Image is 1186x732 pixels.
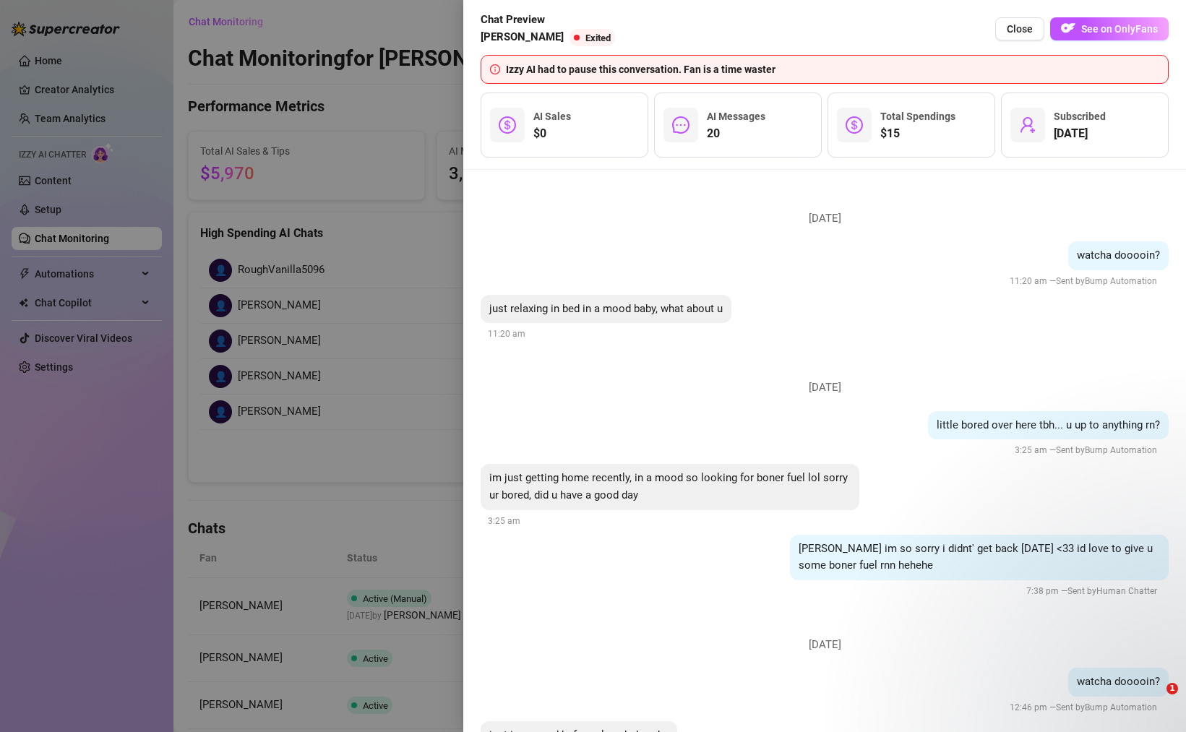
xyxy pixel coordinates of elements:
a: OFSee on OnlyFans [1050,17,1169,41]
span: [PERSON_NAME] im so sorry i didnt' get back [DATE] <33 id love to give u some boner fuel rnn hehehe [799,542,1153,572]
span: [DATE] [798,637,852,654]
span: $15 [880,125,955,142]
span: im just getting home recently, in a mood so looking for boner fuel lol sorry ur bored, did u have... [489,471,848,501]
span: little bored over here tbh... u up to anything rn? [937,418,1160,431]
span: Sent by Bump Automation [1056,445,1157,455]
span: just relaxing in bed in a mood baby, what about u [489,302,723,315]
span: 3:25 am [488,516,520,526]
span: 11:20 am [488,329,525,339]
span: user-add [1019,116,1036,134]
span: Chat Preview [481,12,621,29]
span: Total Spendings [880,111,955,122]
div: Izzy AI had to pause this conversation. Fan is a time waster [506,61,1159,77]
span: [DATE] [798,379,852,397]
button: OFSee on OnlyFans [1050,17,1169,40]
img: OF [1061,21,1075,35]
button: Close [995,17,1044,40]
span: 7:38 pm — [1026,586,1161,596]
span: $0 [533,125,571,142]
span: dollar [846,116,863,134]
span: 3:25 am — [1015,445,1161,455]
span: [PERSON_NAME] [481,29,564,46]
span: watcha dooooin? [1077,249,1160,262]
span: [DATE] [798,210,852,228]
span: Close [1007,23,1033,35]
span: Subscribed [1054,111,1106,122]
span: AI Messages [707,111,765,122]
span: message [672,116,689,134]
span: Exited [585,33,611,43]
span: [DATE] [1054,125,1106,142]
span: Sent by Bump Automation [1056,702,1157,712]
iframe: Intercom live chat [1137,683,1172,718]
span: 11:20 am — [1010,276,1161,286]
span: 20 [707,125,765,142]
span: info-circle [490,64,500,74]
span: dollar [499,116,516,134]
span: 1 [1166,683,1178,694]
span: AI Sales [533,111,571,122]
span: Sent by Bump Automation [1056,276,1157,286]
span: See on OnlyFans [1081,23,1158,35]
span: Sent by Human Chatter [1067,586,1157,596]
span: 12:46 pm — [1010,702,1161,712]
